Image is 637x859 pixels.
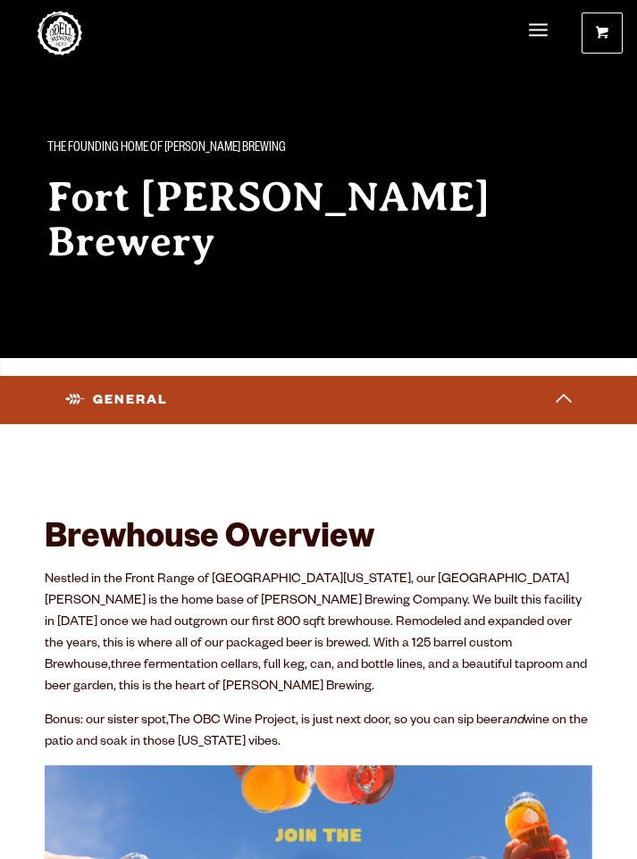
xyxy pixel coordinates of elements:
a: Menu [529,13,548,50]
a: Odell Home [38,11,82,55]
div: Known for our beautiful patio and striking mountain views, this brewhouse is the go-to spot for l... [47,289,589,327]
span: three fermentation cellars, full keg, can, and bottle lines, and a beautiful taproom and beer gar... [45,659,587,695]
p: Bonus: our sister spot, , is just next door, so you can sip beer wine on the patio and soak in th... [45,711,592,754]
span: General [65,391,168,409]
button: General [60,380,577,420]
em: and [502,714,524,729]
p: Nestled in the Front Range of [GEOGRAPHIC_DATA][US_STATE], our [GEOGRAPHIC_DATA][PERSON_NAME] is ... [45,570,592,698]
h2: Brewhouse Overview [45,521,592,561]
a: The OBC Wine Project [168,714,296,729]
span: The Founding Home of [PERSON_NAME] Brewing [47,138,286,161]
h2: Fort [PERSON_NAME] Brewery [47,175,589,264]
